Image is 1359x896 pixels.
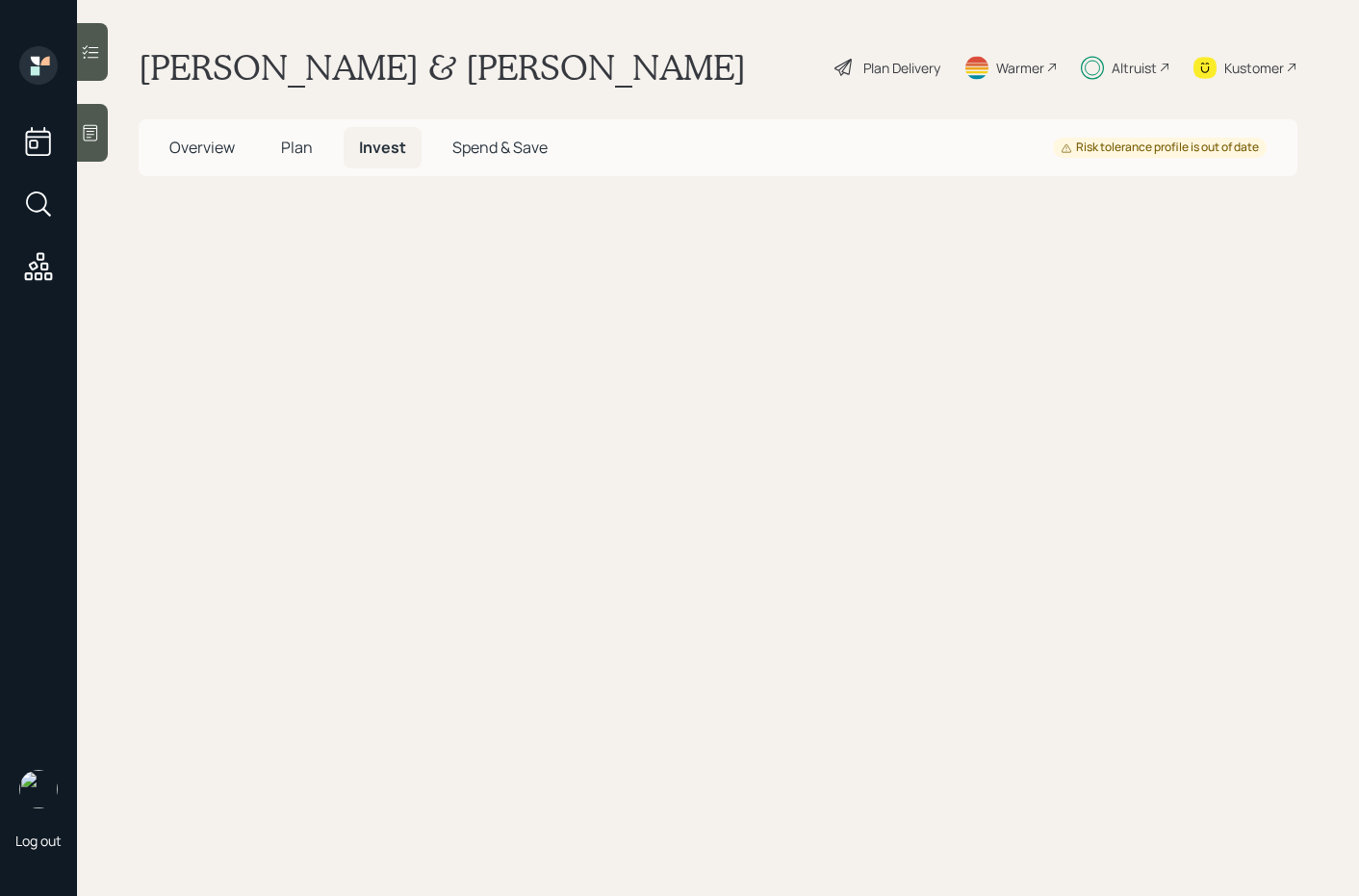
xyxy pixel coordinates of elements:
[1224,58,1284,78] div: Kustomer
[1061,140,1259,156] div: Risk tolerance profile is out of date
[15,832,62,850] div: Log out
[139,46,746,89] h1: [PERSON_NAME] & [PERSON_NAME]
[1112,58,1157,78] div: Altruist
[19,770,58,808] img: sami-boghos-headshot.png
[996,58,1044,78] div: Warmer
[863,58,940,78] div: Plan Delivery
[281,137,313,158] span: Plan
[452,137,548,158] span: Spend & Save
[169,137,235,158] span: Overview
[359,137,406,158] span: Invest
